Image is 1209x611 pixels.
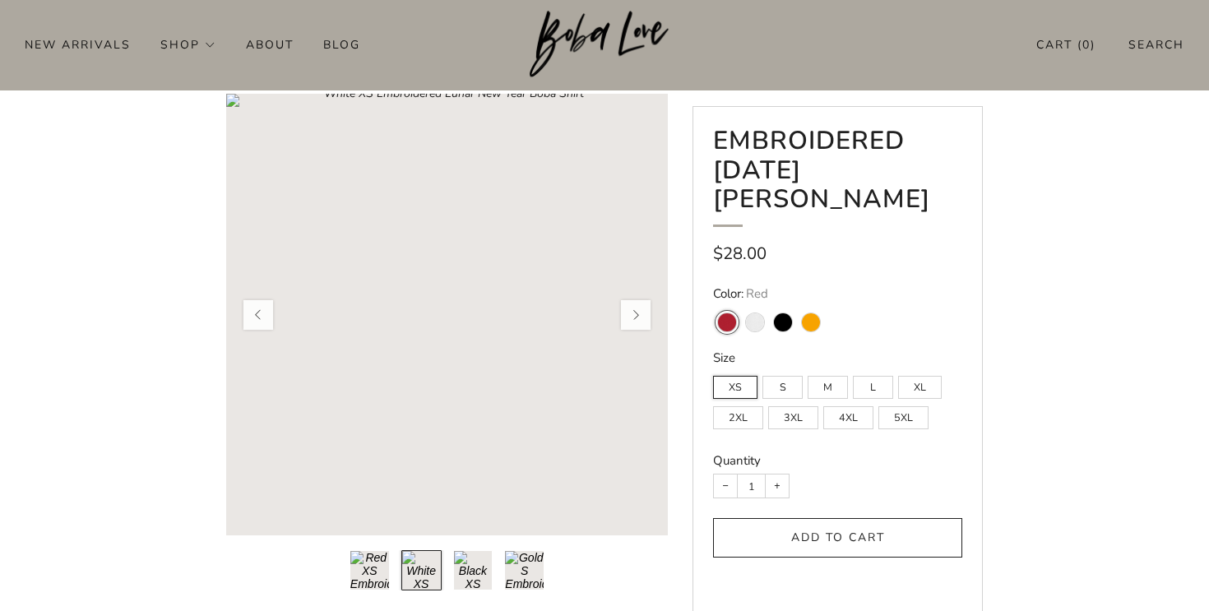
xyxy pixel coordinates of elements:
[791,530,885,545] span: Add to cart
[808,368,853,399] div: M
[746,285,768,302] span: Red
[713,452,761,469] label: Quantity
[25,31,131,58] a: New Arrivals
[746,313,764,331] variant-swatch: White
[504,550,544,590] button: Load image into Gallery viewer, 4
[718,313,736,331] variant-swatch: Red
[713,242,767,265] span: $28.00
[853,368,898,399] div: L
[713,349,962,367] legend: Size
[350,550,390,590] button: Load image into Gallery viewer, 1
[1082,37,1091,53] items-count: 0
[713,518,962,558] button: Add to cart
[768,399,823,429] div: 3XL
[323,31,360,58] a: Blog
[878,406,929,429] label: 5XL
[808,376,848,399] label: M
[453,550,493,590] button: Load image into Gallery viewer, 3
[802,313,820,331] variant-swatch: Gold
[713,368,762,399] div: XS
[401,550,442,590] button: Load image into Gallery viewer, 2
[246,31,294,58] a: About
[713,406,763,429] label: 2XL
[530,11,680,79] a: Boba Love
[823,406,873,429] label: 4XL
[878,399,933,429] div: 5XL
[160,31,216,58] a: Shop
[713,376,757,399] label: XS
[768,406,818,429] label: 3XL
[1128,31,1184,58] a: Search
[714,474,737,498] button: Reduce item quantity by one
[713,285,962,303] legend: Color:
[774,313,792,331] variant-swatch: Black
[713,127,962,227] h1: Embroidered [DATE] [PERSON_NAME]
[762,376,803,399] label: S
[530,11,680,78] img: Boba Love
[898,376,942,399] label: XL
[898,368,947,399] div: XL
[762,368,808,399] div: S
[1036,31,1096,58] a: Cart
[713,399,768,429] div: 2XL
[766,474,789,498] button: Increase item quantity by one
[853,376,893,399] label: L
[823,399,878,429] div: 4XL
[226,94,668,535] a: Loading image: White XS Embroidered Lunar New Year Boba Shirt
